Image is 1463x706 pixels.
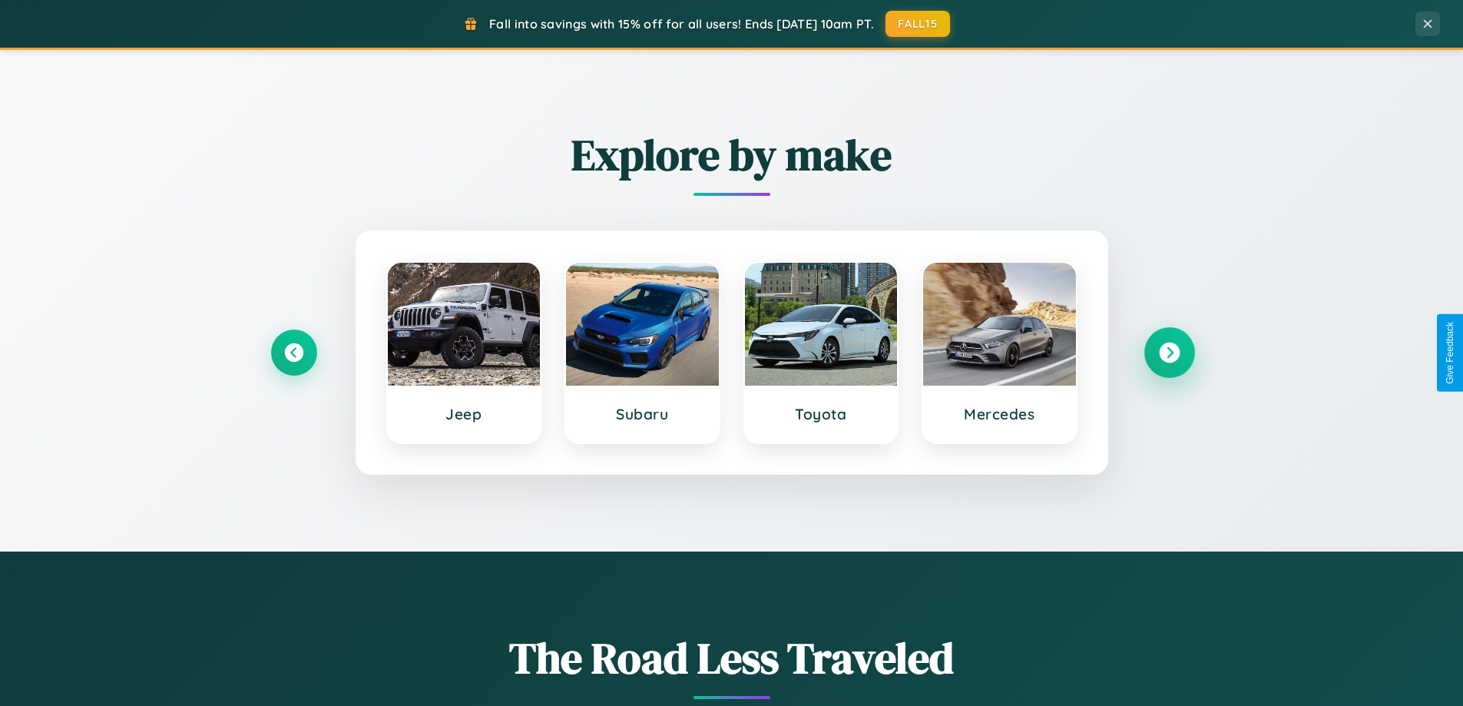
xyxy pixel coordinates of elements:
[489,16,874,31] span: Fall into savings with 15% off for all users! Ends [DATE] 10am PT.
[581,405,703,423] h3: Subaru
[403,405,525,423] h3: Jeep
[271,628,1193,688] h1: The Road Less Traveled
[760,405,882,423] h3: Toyota
[885,11,950,37] button: FALL15
[938,405,1061,423] h3: Mercedes
[1445,322,1455,384] div: Give Feedback
[271,125,1193,184] h2: Explore by make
